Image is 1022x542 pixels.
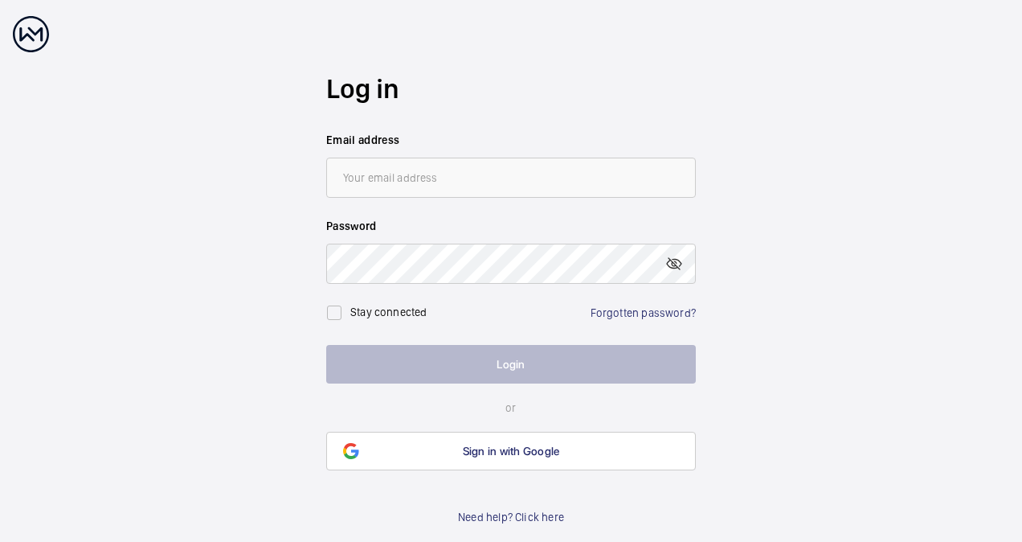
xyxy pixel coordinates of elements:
[591,306,696,319] a: Forgotten password?
[326,218,696,234] label: Password
[458,509,564,525] a: Need help? Click here
[350,305,427,318] label: Stay connected
[463,445,560,458] span: Sign in with Google
[326,345,696,384] button: Login
[326,70,696,108] h2: Log in
[326,132,696,148] label: Email address
[326,400,696,416] p: or
[326,158,696,198] input: Your email address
